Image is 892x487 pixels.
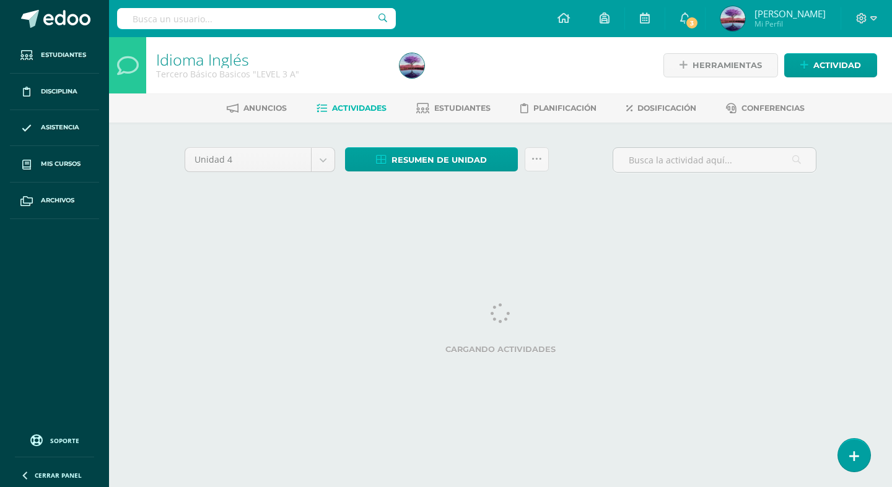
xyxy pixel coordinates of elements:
a: Estudiantes [10,37,99,74]
img: b26ecf60efbf93846e8d21fef1a28423.png [720,6,745,31]
a: Actividad [784,53,877,77]
span: Archivos [41,196,74,205]
input: Busca la actividad aquí... [613,148,816,172]
span: Estudiantes [41,50,86,60]
a: Actividades [317,98,387,118]
span: Resumen de unidad [391,149,487,171]
a: Planificación [520,98,597,118]
span: Mi Perfil [754,19,826,29]
span: 3 [685,16,699,30]
span: Anuncios [243,103,287,113]
span: Herramientas [693,54,762,77]
a: Disciplina [10,74,99,110]
span: Planificación [533,103,597,113]
a: Archivos [10,183,99,219]
span: Dosificación [637,103,696,113]
span: Actividad [813,54,861,77]
a: Anuncios [227,98,287,118]
input: Busca un usuario... [117,8,396,29]
a: Soporte [15,431,94,448]
a: Herramientas [663,53,778,77]
span: Disciplina [41,87,77,97]
h1: Idioma Inglés [156,51,385,68]
span: [PERSON_NAME] [754,7,826,20]
a: Unidad 4 [185,148,334,171]
a: Estudiantes [416,98,491,118]
span: Estudiantes [434,103,491,113]
a: Mis cursos [10,146,99,183]
a: Conferencias [726,98,805,118]
a: Dosificación [626,98,696,118]
span: Unidad 4 [195,148,302,171]
a: Resumen de unidad [345,147,518,171]
span: Mis cursos [41,159,81,169]
a: Idioma Inglés [156,49,249,70]
span: Asistencia [41,123,79,132]
span: Cerrar panel [35,471,82,480]
label: Cargando actividades [185,345,816,354]
span: Actividades [332,103,387,113]
div: Tercero Básico Basicos 'LEVEL 3 A' [156,68,385,80]
span: Soporte [50,436,79,445]
img: b26ecf60efbf93846e8d21fef1a28423.png [400,53,424,78]
a: Asistencia [10,110,99,147]
span: Conferencias [741,103,805,113]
